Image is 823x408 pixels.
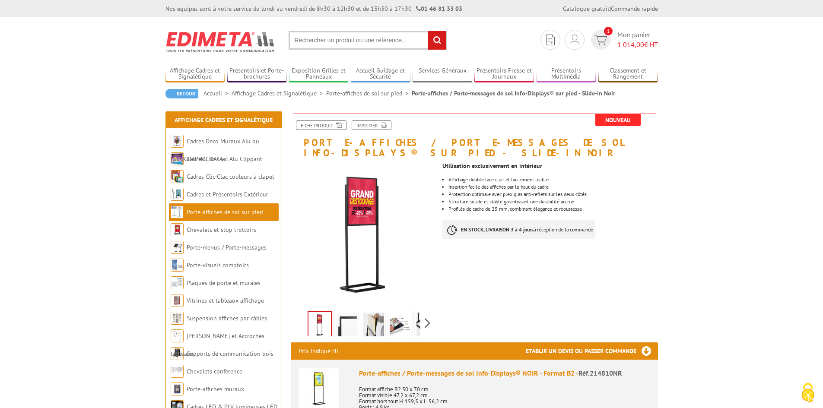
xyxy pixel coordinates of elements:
[165,26,276,58] img: Edimeta
[448,184,658,190] li: Insertion facile des affiches par le haut du cadre
[291,162,436,308] img: 215812nr_porte_affiche.jpg
[474,67,534,81] a: Présentoirs Presse et Journaux
[232,89,326,97] a: Affichage Cadres et Signalétique
[171,137,259,163] a: Cadres Deco Muraux Alu ou [GEOGRAPHIC_DATA]
[171,259,184,272] img: Porte-visuels comptoirs
[416,313,437,339] img: 215812nr_pied.jpg
[589,30,658,50] a: devis rapide 1 Mon panier 1 014,00€ HT
[448,199,658,204] li: Structure solide et stable garantissant une durabilité accrue
[448,206,658,212] li: Profilés de cadre de 25 mm, combinant élégance et robustesse
[546,35,555,45] img: devis rapide
[187,350,273,357] a: Supports de communication bois
[448,192,658,197] li: Protection optimale avec plexiglas anti-reflets sur les deux côtés
[390,313,410,339] img: 215812nr_descriptif_legende.jpg
[171,276,184,289] img: Plaques de porte et murales
[563,4,658,13] div: |
[171,170,184,183] img: Cadres Clic-Clac couleurs à clapet
[296,120,346,130] a: Fiche produit
[165,67,225,81] a: Affichage Cadres et Signalétique
[578,369,622,377] span: Réf.214810NR
[448,177,658,182] li: Affichage double face clair et facilement lisible
[187,314,267,322] a: Suspension affiches par câbles
[595,114,641,126] span: Nouveau
[171,329,184,342] img: Cimaises et Accroches tableaux
[171,383,184,395] img: Porte-affiches muraux
[326,89,412,97] a: Porte-affiches de sol sur pied
[363,313,384,339] img: 215812nr_introduction_doc.jpg
[171,206,184,218] img: Porte-affiches de sol sur pied
[563,5,610,13] a: Catalogue gratuit
[351,67,410,81] a: Accueil Guidage et Sécurité
[187,190,268,198] a: Cadres et Présentoirs Extérieur
[359,368,650,378] div: Porte-affiches / Porte-messages de sol Info-Displays® NOIR - Format B2 -
[227,67,287,81] a: Présentoirs et Porte-brochures
[171,135,184,148] img: Cadres Deco Muraux Alu ou Bois
[336,313,357,339] img: 215812_angle-boir-metal.jpg
[171,241,184,254] img: Porte-menus / Porte-messages
[797,382,819,404] img: Cookies (fenêtre modale)
[187,279,261,287] a: Plaques de porte et murales
[604,27,613,35] span: 1
[171,312,184,325] img: Suspension affiches par câbles
[187,173,274,180] a: Cadres Clic-Clac couleurs à clapet
[203,89,232,97] a: Accueil
[175,116,273,124] a: Affichage Cadres et Signalétique
[165,89,198,98] a: Retour
[165,4,462,13] div: Nos équipes sont à votre service du lundi au vendredi de 8h30 à 12h30 et de 13h30 à 17h30
[526,342,658,360] h3: Etablir un devis ou passer commande
[412,89,615,98] li: Porte-affiches / Porte-messages de sol Info-Displays® sur pied - Slide-in Noir
[171,332,264,357] a: [PERSON_NAME] et Accroches tableaux
[352,120,391,130] a: Imprimer
[171,223,184,236] img: Chevalets et stop trottoirs
[611,5,658,13] a: Commande rapide
[617,40,644,49] span: 1 014,00
[171,188,184,201] img: Cadres et Présentoirs Extérieur
[187,385,244,393] a: Porte-affiches muraux
[570,35,579,45] img: devis rapide
[289,67,349,81] a: Exposition Grilles et Panneaux
[187,155,262,163] a: Cadres Clic-Clac Alu Clippant
[289,31,447,50] input: Rechercher un produit ou une référence...
[187,226,256,234] a: Chevalets et stop trottoirs
[187,297,264,304] a: Vitrines et tableaux affichage
[308,312,331,338] img: 215812nr_porte_affiche.jpg
[413,67,472,81] a: Services Généraux
[442,162,542,170] strong: Utilisation exclusivement en intérieur
[187,244,267,251] a: Porte-menus / Porte-messages
[598,67,658,81] a: Classement et Rangement
[416,5,462,13] strong: 01 46 81 33 03
[617,40,658,50] span: € HT
[793,379,823,408] button: Cookies (fenêtre modale)
[187,367,242,375] a: Chevalets conférence
[461,226,534,233] strong: EN STOCK, LIVRAISON 3 à 4 jours
[423,316,432,330] span: Next
[537,67,596,81] a: Présentoirs Multimédia
[187,208,263,216] a: Porte-affiches de sol sur pied
[428,31,446,50] input: rechercher
[299,342,340,360] p: Prix indiqué HT
[442,220,595,239] p: à réception de la commande
[171,294,184,307] img: Vitrines et tableaux affichage
[594,35,607,45] img: devis rapide
[617,30,658,50] span: Mon panier
[171,365,184,378] img: Chevalets conférence
[187,261,249,269] a: Porte-visuels comptoirs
